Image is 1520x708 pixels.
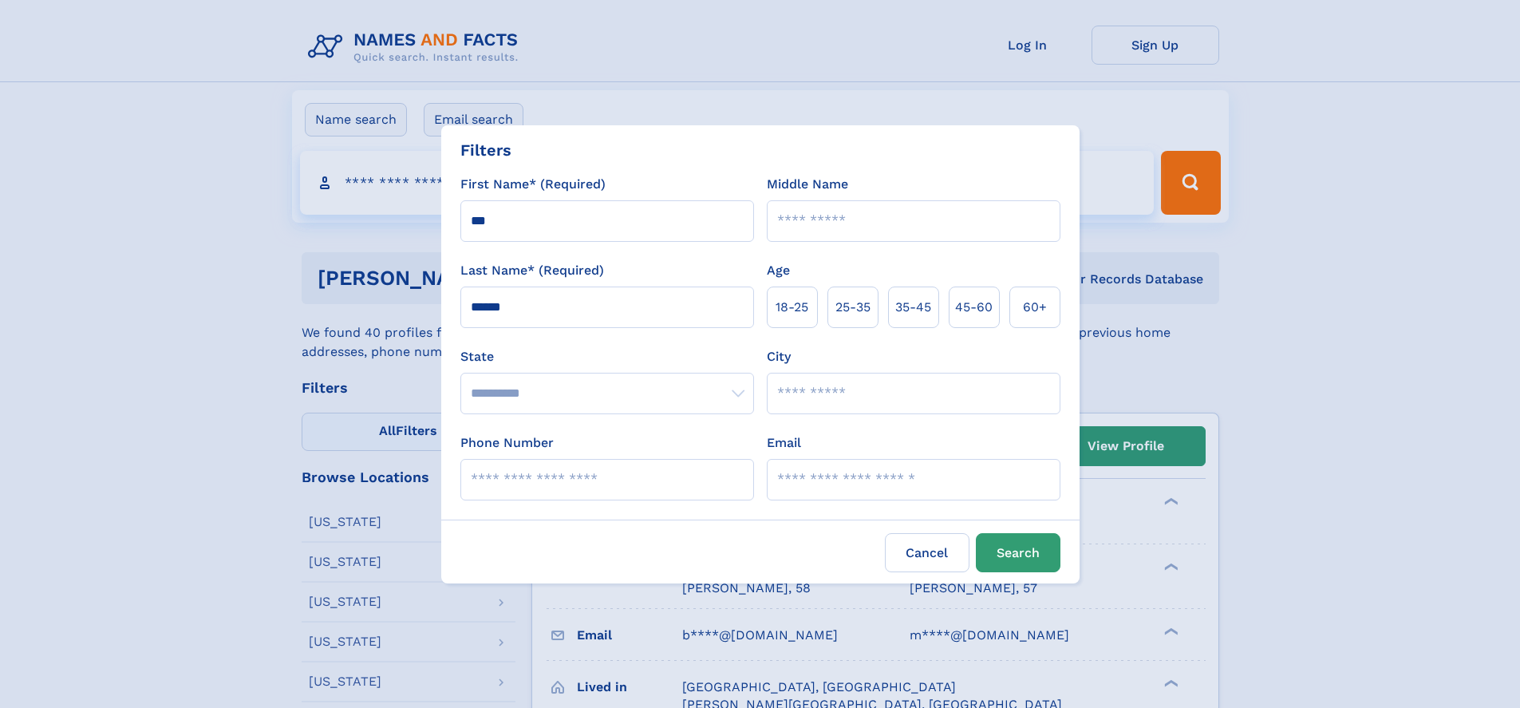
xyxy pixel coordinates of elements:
span: 25‑35 [835,298,871,317]
label: First Name* (Required) [460,175,606,194]
div: Filters [460,138,511,162]
label: Age [767,261,790,280]
span: 60+ [1023,298,1047,317]
span: 18‑25 [776,298,808,317]
span: 35‑45 [895,298,931,317]
label: Cancel [885,533,969,572]
label: Middle Name [767,175,848,194]
label: Last Name* (Required) [460,261,604,280]
label: City [767,347,791,366]
button: Search [976,533,1060,572]
label: Phone Number [460,433,554,453]
label: Email [767,433,801,453]
label: State [460,347,754,366]
span: 45‑60 [955,298,993,317]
